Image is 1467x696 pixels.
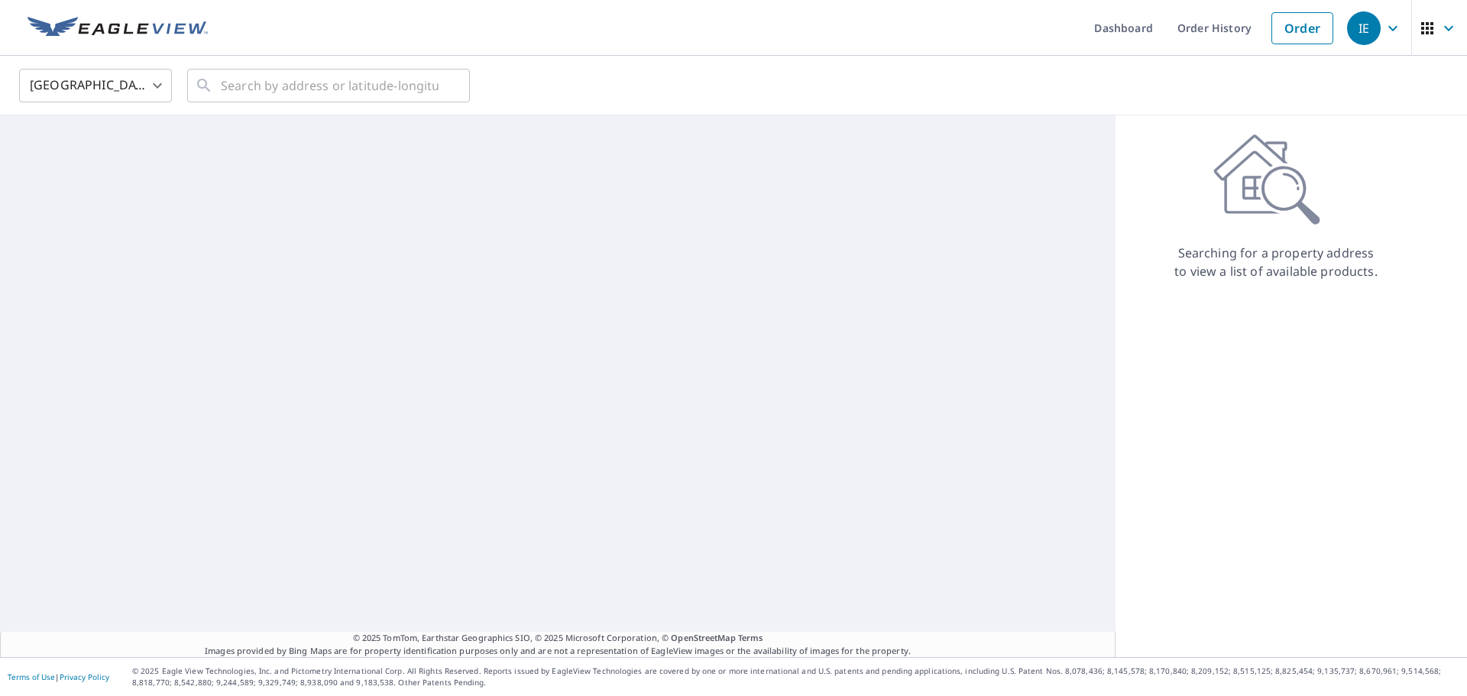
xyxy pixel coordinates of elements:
[1271,12,1333,44] a: Order
[19,64,172,107] div: [GEOGRAPHIC_DATA]
[671,632,735,643] a: OpenStreetMap
[8,672,109,681] p: |
[353,632,763,645] span: © 2025 TomTom, Earthstar Geographics SIO, © 2025 Microsoft Corporation, ©
[221,64,439,107] input: Search by address or latitude-longitude
[8,672,55,682] a: Terms of Use
[132,665,1459,688] p: © 2025 Eagle View Technologies, Inc. and Pictometry International Corp. All Rights Reserved. Repo...
[60,672,109,682] a: Privacy Policy
[28,17,208,40] img: EV Logo
[738,632,763,643] a: Terms
[1174,244,1378,280] p: Searching for a property address to view a list of available products.
[1347,11,1381,45] div: IE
